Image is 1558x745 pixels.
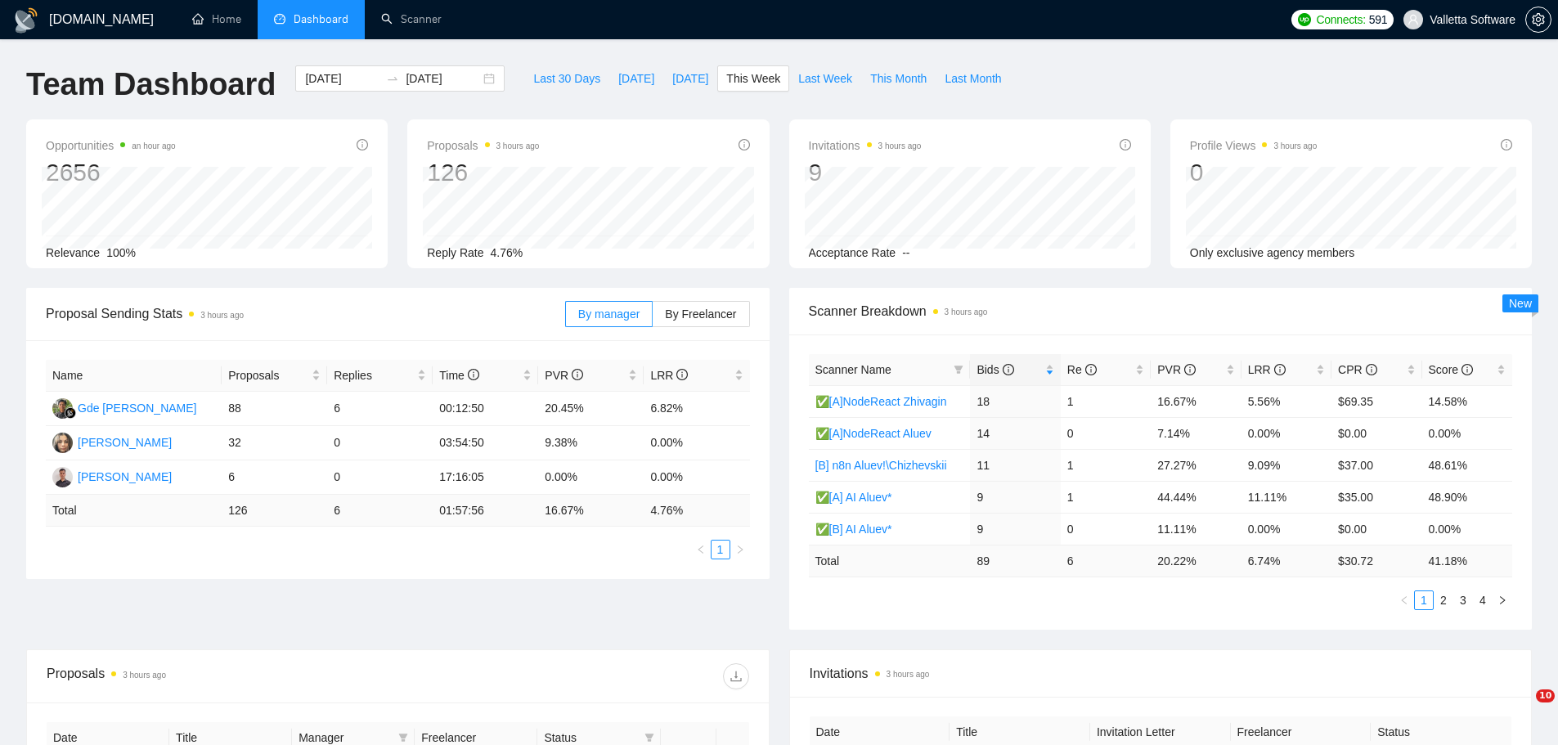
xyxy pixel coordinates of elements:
[663,65,717,92] button: [DATE]
[1474,591,1492,609] a: 4
[809,136,922,155] span: Invitations
[1493,590,1512,610] li: Next Page
[1151,513,1241,545] td: 11.11%
[1316,11,1365,29] span: Connects:
[815,363,891,376] span: Scanner Name
[644,426,749,460] td: 0.00%
[644,460,749,495] td: 0.00%
[618,70,654,88] span: [DATE]
[496,141,540,150] time: 3 hours ago
[1422,545,1512,577] td: 41.18 %
[406,70,480,88] input: End date
[1422,513,1512,545] td: 0.00%
[1408,14,1419,25] span: user
[815,395,947,408] a: ✅[A]NodeReact Zhivagin
[305,70,379,88] input: Start date
[1434,590,1453,610] li: 2
[1461,364,1473,375] span: info-circle
[52,467,73,487] img: MK
[222,426,327,460] td: 32
[809,246,896,259] span: Acceptance Rate
[712,541,730,559] a: 1
[46,303,565,324] span: Proposal Sending Stats
[381,12,442,26] a: searchScanner
[1241,481,1331,513] td: 11.11%
[1274,364,1286,375] span: info-circle
[46,360,222,392] th: Name
[1298,13,1311,26] img: upwork-logo.png
[538,426,644,460] td: 9.38%
[1085,364,1097,375] span: info-circle
[52,401,197,414] a: GKGde [PERSON_NAME]
[1415,591,1433,609] a: 1
[945,70,1001,88] span: Last Month
[578,307,640,321] span: By manager
[810,663,1512,684] span: Invitations
[1157,363,1196,376] span: PVR
[1422,385,1512,417] td: 14.58%
[327,426,433,460] td: 0
[887,670,930,679] time: 3 hours ago
[665,307,736,321] span: By Freelancer
[1067,363,1097,376] span: Re
[672,70,708,88] span: [DATE]
[739,139,750,150] span: info-circle
[427,136,539,155] span: Proposals
[52,469,172,482] a: MK[PERSON_NAME]
[730,540,750,559] button: right
[545,369,583,382] span: PVR
[717,65,789,92] button: This Week
[357,139,368,150] span: info-circle
[691,540,711,559] li: Previous Page
[327,495,433,527] td: 6
[1190,136,1318,155] span: Profile Views
[1414,590,1434,610] li: 1
[1394,590,1414,610] button: left
[123,671,166,680] time: 3 hours ago
[538,460,644,495] td: 0.00%
[970,417,1060,449] td: 14
[398,733,408,743] span: filter
[1369,11,1387,29] span: 591
[1497,595,1507,605] span: right
[970,513,1060,545] td: 9
[1422,449,1512,481] td: 48.61%
[1061,417,1151,449] td: 0
[970,449,1060,481] td: 11
[386,72,399,85] span: to
[1241,385,1331,417] td: 5.56%
[1151,545,1241,577] td: 20.22 %
[222,392,327,426] td: 88
[1422,481,1512,513] td: 48.90%
[954,365,963,375] span: filter
[970,481,1060,513] td: 9
[809,545,971,577] td: Total
[228,366,308,384] span: Proposals
[711,540,730,559] li: 1
[439,369,478,382] span: Time
[386,72,399,85] span: swap-right
[789,65,861,92] button: Last Week
[861,65,936,92] button: This Month
[977,363,1013,376] span: Bids
[609,65,663,92] button: [DATE]
[1241,513,1331,545] td: 0.00%
[1241,449,1331,481] td: 9.09%
[1061,513,1151,545] td: 0
[52,435,172,448] a: VS[PERSON_NAME]
[52,398,73,419] img: GK
[433,392,538,426] td: 00:12:50
[1422,417,1512,449] td: 0.00%
[1536,689,1555,702] span: 10
[950,357,967,382] span: filter
[427,157,539,188] div: 126
[433,495,538,527] td: 01:57:56
[1151,449,1241,481] td: 27.27%
[468,369,479,380] span: info-circle
[427,246,483,259] span: Reply Rate
[1331,513,1421,545] td: $0.00
[1493,590,1512,610] button: right
[696,545,706,554] span: left
[1526,13,1551,26] span: setting
[815,491,892,504] a: ✅[A] AI Aluev*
